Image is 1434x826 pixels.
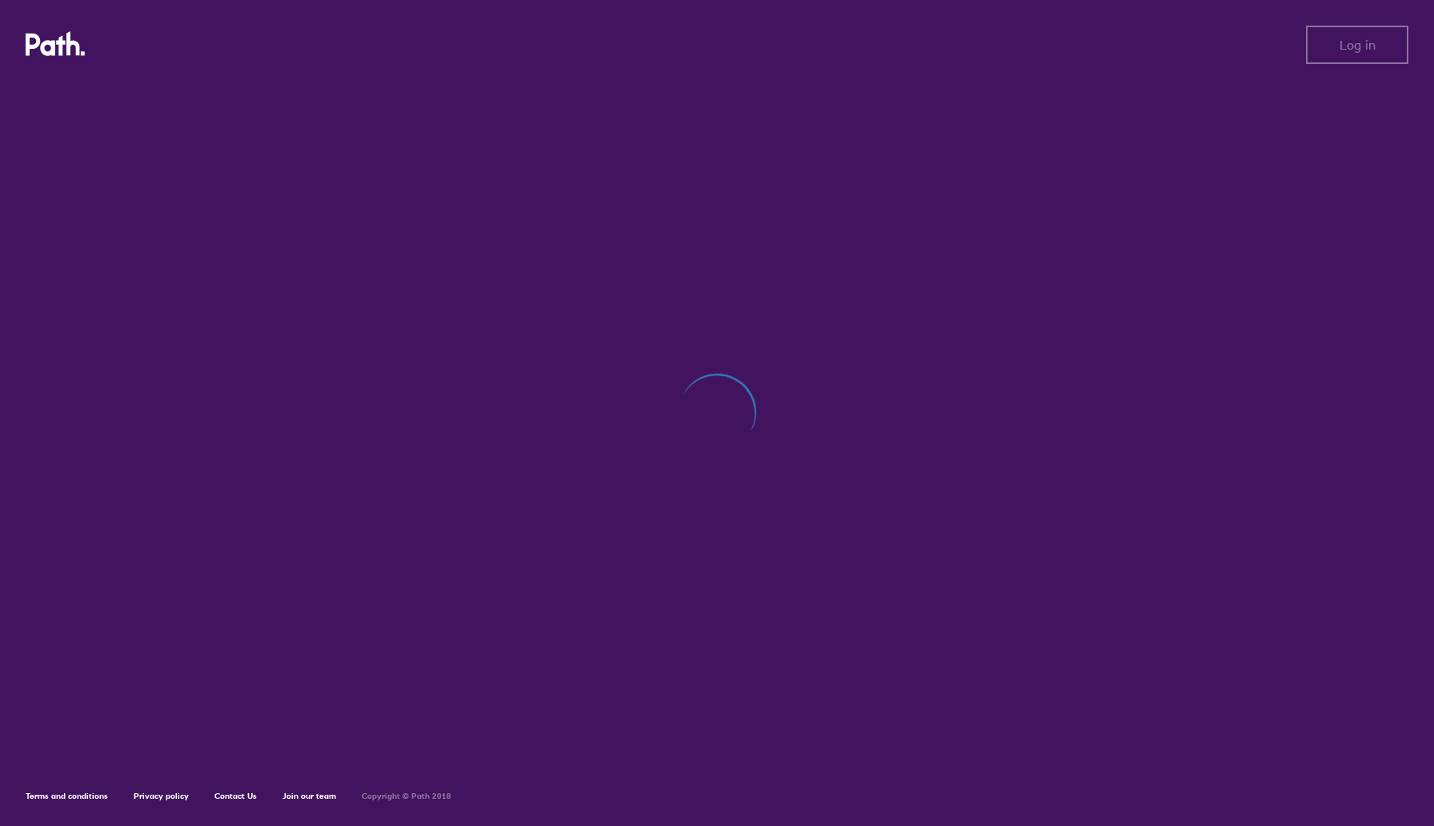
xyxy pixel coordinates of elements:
[214,791,257,801] a: Contact Us
[134,791,189,801] a: Privacy policy
[1340,38,1376,52] span: Log in
[1306,26,1408,64] button: Log in
[362,792,451,801] h6: Copyright © Path 2018
[282,791,336,801] a: Join our team
[26,791,108,801] a: Terms and conditions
